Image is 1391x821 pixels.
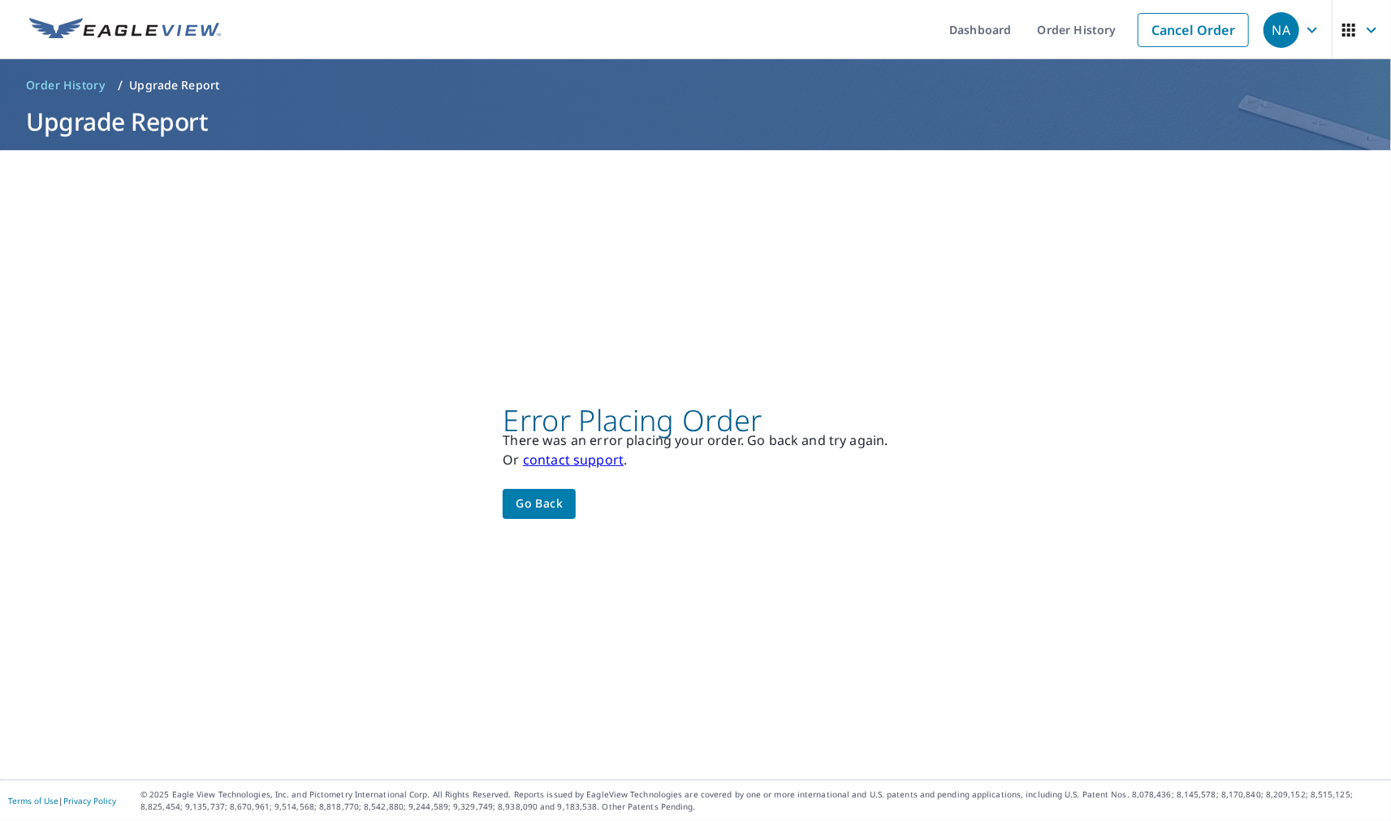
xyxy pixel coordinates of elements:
nav: breadcrumb [19,72,1372,98]
button: Go back [503,489,576,519]
a: Terms of Use [8,795,58,806]
p: Or . [503,450,888,469]
p: © 2025 Eagle View Technologies, Inc. and Pictometry International Corp. All Rights Reserved. Repo... [140,789,1383,813]
p: There was an error placing your order. Go back and try again. [503,430,888,450]
a: Cancel Order [1138,13,1249,47]
a: Order History [19,72,111,98]
div: NA [1264,12,1299,48]
img: EV Logo [29,18,221,42]
span: Go back [516,494,563,514]
h1: Upgrade Report [19,105,1372,138]
p: | [8,796,116,806]
p: Upgrade Report [129,77,219,93]
span: Order History [26,77,105,93]
p: Error Placing Order [503,411,888,430]
a: contact support [523,451,624,469]
li: / [118,76,123,95]
a: Privacy Policy [63,795,116,806]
